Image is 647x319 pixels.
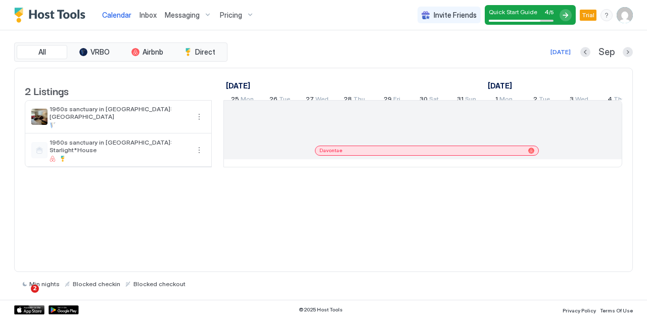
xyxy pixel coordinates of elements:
[319,147,342,154] span: Davontae
[228,93,256,108] a: August 25, 2025
[25,83,69,98] span: 2 Listings
[499,95,513,106] span: Mon
[231,95,239,106] span: 25
[495,95,498,106] span: 1
[49,305,79,314] a: Google Play Store
[143,48,163,57] span: Airbnb
[10,285,34,309] iframe: Intercom live chat
[90,48,110,57] span: VRBO
[582,11,594,20] span: Trial
[493,93,515,108] a: September 1, 2025
[50,139,189,154] span: 1960s sanctuary in [GEOGRAPHIC_DATA]: Starlight*House
[102,11,131,19] span: Calendar
[220,11,242,20] span: Pricing
[563,307,596,313] span: Privacy Policy
[617,7,633,23] div: User profile
[174,45,225,59] button: Direct
[14,305,44,314] a: App Store
[598,47,615,58] span: Sep
[122,45,172,59] button: Airbnb
[600,9,613,21] div: menu
[31,285,39,293] span: 2
[140,10,157,20] a: Inbox
[549,9,553,16] span: / 5
[38,48,46,57] span: All
[344,95,352,106] span: 28
[567,93,591,108] a: September 3, 2025
[140,11,157,19] span: Inbox
[457,95,464,106] span: 31
[315,95,329,106] span: Wed
[133,280,186,288] span: Blocked checkout
[17,45,67,59] button: All
[614,95,625,106] span: Thu
[303,93,331,108] a: August 27, 2025
[29,280,60,288] span: Min nights
[570,95,574,106] span: 3
[429,95,439,106] span: Sat
[465,95,476,106] span: Sun
[575,95,588,106] span: Wed
[381,93,403,108] a: August 29, 2025
[544,8,549,16] span: 4
[241,95,254,106] span: Mon
[353,95,365,106] span: Thu
[393,95,400,106] span: Fri
[193,144,205,156] button: More options
[608,95,612,106] span: 4
[223,78,253,93] a: August 25, 2025
[533,95,537,106] span: 2
[485,78,515,93] a: September 1, 2025
[102,10,131,20] a: Calendar
[193,111,205,123] button: More options
[193,111,205,123] div: menu
[269,95,278,106] span: 26
[306,95,314,106] span: 27
[267,93,293,108] a: August 26, 2025
[73,280,120,288] span: Blocked checkin
[531,93,552,108] a: September 2, 2025
[454,93,479,108] a: August 31, 2025
[69,45,120,59] button: VRBO
[580,47,590,57] button: Previous month
[563,304,596,315] a: Privacy Policy
[489,8,537,16] span: Quick Start Guide
[600,307,633,313] span: Terms Of Use
[417,93,441,108] a: August 30, 2025
[420,95,428,106] span: 30
[341,93,367,108] a: August 28, 2025
[195,48,215,57] span: Direct
[193,144,205,156] div: menu
[165,11,200,20] span: Messaging
[550,48,571,57] div: [DATE]
[14,42,227,62] div: tab-group
[384,95,392,106] span: 29
[605,93,628,108] a: September 4, 2025
[50,105,189,120] span: 1960s sanctuary in [GEOGRAPHIC_DATA]: [GEOGRAPHIC_DATA]
[539,95,550,106] span: Tue
[279,95,290,106] span: Tue
[14,8,90,23] a: Host Tools Logo
[299,306,343,313] span: © 2025 Host Tools
[434,11,477,20] span: Invite Friends
[600,304,633,315] a: Terms Of Use
[623,47,633,57] button: Next month
[549,46,572,58] button: [DATE]
[31,109,48,125] div: listing image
